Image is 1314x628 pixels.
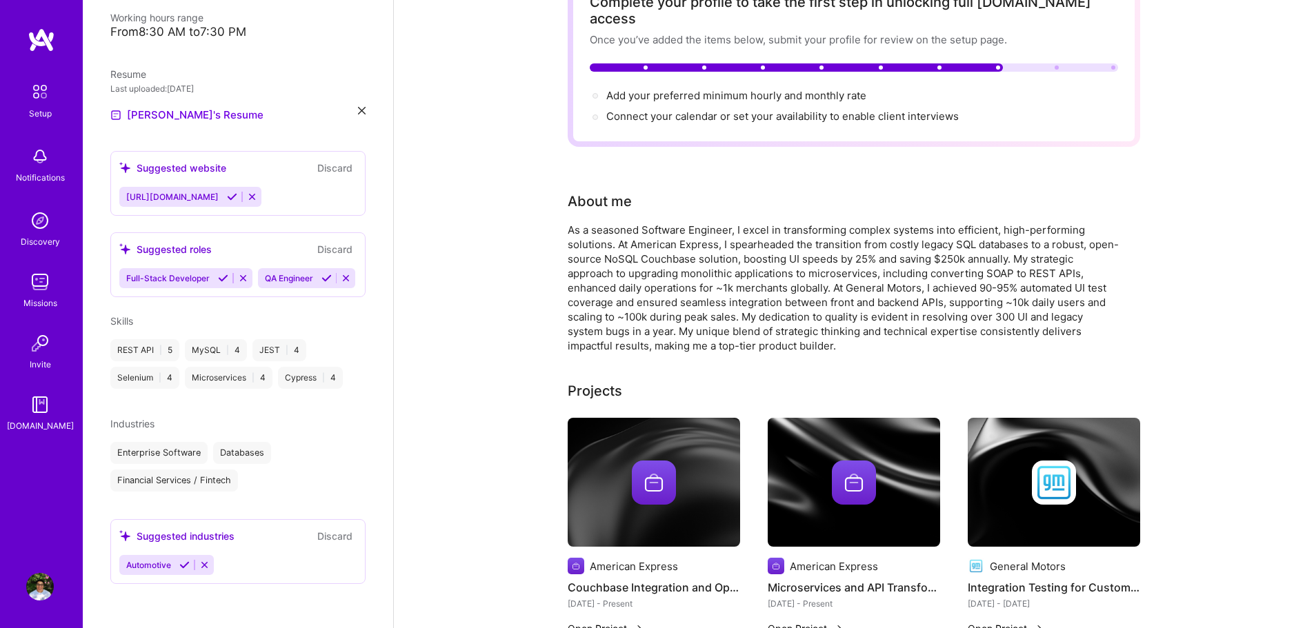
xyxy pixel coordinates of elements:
[568,558,584,574] img: Company logo
[23,573,57,600] a: User Avatar
[119,529,235,543] div: Suggested industries
[213,442,271,464] div: Databases
[159,372,161,383] span: |
[313,528,357,544] button: Discard
[26,207,54,234] img: discovery
[110,68,146,80] span: Resume
[185,339,247,361] div: MySQL 4
[29,106,52,121] div: Setup
[110,12,203,23] span: Working hours range
[590,559,678,574] div: American Express
[606,89,866,102] span: Add your preferred minimum hourly and monthly rate
[990,559,1066,574] div: General Motors
[159,345,162,356] span: |
[185,367,272,389] div: Microservices 4
[110,367,179,389] div: Selenium 4
[768,578,940,596] h4: Microservices and API Transformation
[119,162,131,174] i: icon SuggestedTeams
[265,273,313,283] span: QA Engineer
[110,315,133,327] span: Skills
[768,558,784,574] img: Company logo
[119,243,131,255] i: icon SuggestedTeams
[568,578,740,596] h4: Couchbase Integration and Optimization
[119,530,131,542] i: icon SuggestedTeams
[968,596,1140,611] div: [DATE] - [DATE]
[358,107,366,114] i: icon Close
[26,77,54,106] img: setup
[23,296,57,310] div: Missions
[321,273,332,283] i: Accept
[968,418,1140,547] img: cover
[568,191,632,212] div: Tell us a little about yourself
[568,418,740,547] img: cover
[21,234,60,249] div: Discovery
[179,560,190,570] i: Accept
[832,460,876,505] img: Company logo
[119,161,226,175] div: Suggested website
[238,273,248,283] i: Reject
[968,558,984,574] img: Company logo
[126,273,210,283] span: Full-Stack Developer
[590,32,1118,47] div: Once you’ve added the items below, submit your profile for review on the setup page.
[110,442,208,464] div: Enterprise Software
[252,339,306,361] div: JEST 4
[313,241,357,257] button: Discard
[278,367,343,389] div: Cypress 4
[227,192,237,202] i: Accept
[252,372,255,383] span: |
[632,460,676,505] img: Company logo
[110,107,263,123] a: [PERSON_NAME]'s Resume
[568,381,622,401] div: Add projects you've worked on
[110,25,366,39] div: From 8:30 AM to 7:30 PM
[247,192,257,202] i: Reject
[126,192,219,202] span: [URL][DOMAIN_NAME]
[110,81,366,96] div: Last uploaded: [DATE]
[790,559,878,574] div: American Express
[606,110,959,123] span: Connect your calendar or set your availability to enable client interviews
[30,357,51,372] div: Invite
[126,560,171,570] span: Automotive
[26,143,54,170] img: bell
[26,268,54,296] img: teamwork
[568,596,740,611] div: [DATE] - Present
[1032,460,1076,505] img: Company logo
[568,191,632,212] div: About me
[313,160,357,176] button: Discard
[7,418,74,433] div: [DOMAIN_NAME]
[568,223,1119,353] div: As a seasoned Software Engineer, I excel in transforming complex systems into efficient, high-per...
[110,110,121,121] img: Resume
[110,339,179,361] div: REST API 5
[768,418,940,547] img: cover
[768,596,940,611] div: [DATE] - Present
[341,273,351,283] i: Reject
[568,381,622,401] div: Projects
[218,273,228,283] i: Accept
[119,242,212,256] div: Suggested roles
[199,560,210,570] i: Reject
[26,573,54,600] img: User Avatar
[322,372,325,383] span: |
[16,170,65,185] div: Notifications
[110,418,155,429] span: Industries
[286,345,288,356] span: |
[110,469,238,492] div: Financial Services / Fintech
[26,391,54,418] img: guide book
[26,330,54,357] img: Invite
[28,28,55,52] img: logo
[226,345,229,356] span: |
[968,578,1140,596] h4: Integration Testing for Customer APIs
